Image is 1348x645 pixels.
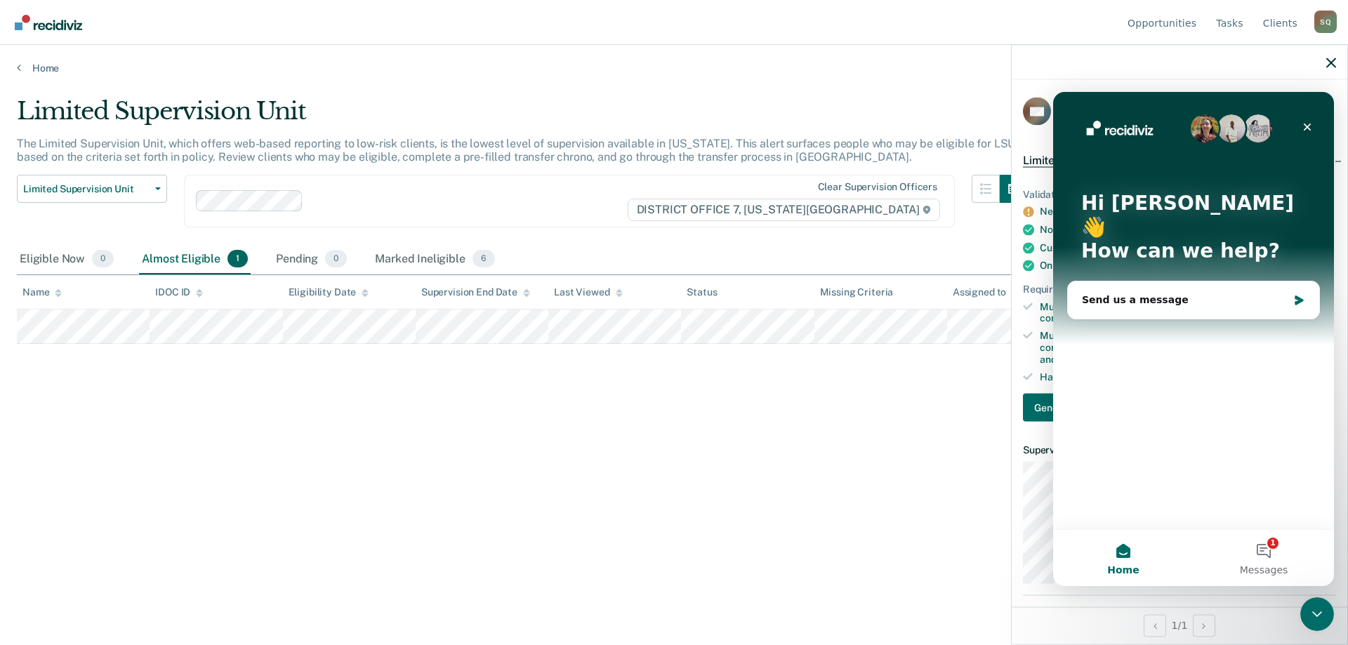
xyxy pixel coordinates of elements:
span: Limited Supervision Unit [23,183,150,195]
div: Name [22,286,62,298]
dt: Supervision [1023,444,1336,456]
div: Eligible Now [17,244,117,275]
div: Needs employment verification [1040,206,1336,218]
div: Almost Eligible [139,244,251,275]
span: 0 [92,250,114,268]
span: 1 [227,250,248,268]
div: S Q [1314,11,1337,33]
div: Status [687,286,717,298]
button: Profile dropdown button [1314,11,1337,33]
div: No active NCO, CPO, or restraining [1040,223,1336,236]
div: Missing Criteria [820,286,894,298]
div: Requirements to check [1023,283,1336,295]
div: Has not failed to make payment toward [1040,371,1336,383]
div: Must be compliant with all court-ordered conditions and special conditions [1040,300,1336,324]
button: Generate Chrono [1023,394,1123,422]
div: IDOC ID [155,286,203,298]
span: Limited Supervision Unit [1023,153,1147,167]
div: Eligibility Date [289,286,369,298]
div: Must have established a record of progress toward successful completion of Court-ordered obligati... [1040,330,1336,365]
div: 1 / 1 [1012,606,1347,644]
a: Home [17,62,1331,74]
div: Last Viewed [554,286,622,298]
div: Currently low risk with no increase in risk level in past 90 [1040,241,1336,254]
img: Recidiviz [15,15,82,30]
div: Validated by data from Atlas [1023,188,1336,200]
a: Navigate to form link [1023,394,1129,422]
div: On supervision at least 1 [1040,260,1336,272]
button: Next Opportunity [1193,614,1215,637]
span: 0 [325,250,347,268]
div: Pending [273,244,350,275]
button: Previous Opportunity [1144,614,1166,637]
span: DISTRICT OFFICE 7, [US_STATE][GEOGRAPHIC_DATA] [628,199,940,221]
div: Marked Ineligible [372,244,498,275]
iframe: Intercom live chat [1053,92,1334,586]
div: Limited Supervision UnitAlmost eligible [1012,138,1347,182]
div: Supervision End Date [421,286,530,298]
div: Limited Supervision Unit [17,97,1028,137]
div: Assigned to [953,286,1019,298]
p: The Limited Supervision Unit, which offers web-based reporting to low-risk clients, is the lowest... [17,137,1015,164]
iframe: Intercom live chat [1300,597,1334,631]
span: 6 [473,250,495,268]
div: Clear supervision officers [818,181,937,193]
